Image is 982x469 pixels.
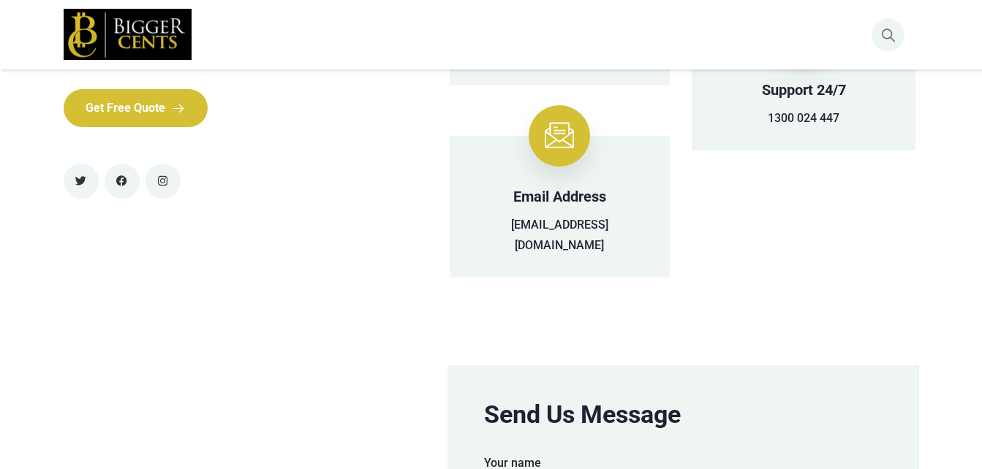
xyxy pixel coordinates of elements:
[714,79,894,101] h3: Support 24/7
[292,27,338,41] span: Services
[472,186,649,207] h3: Email Address
[374,27,405,41] span: About
[768,111,839,125] a: 1300 024 447
[431,27,455,41] span: Blog
[484,402,883,427] h2: Send Us Message
[235,27,266,41] span: Home
[511,218,608,252] a: [EMAIL_ADDRESS][DOMAIN_NAME]
[64,89,208,127] a: Get Free Quote
[86,101,165,115] span: Get Free Quote
[481,27,592,41] span: Contact Bigger Cents
[64,9,192,60] img: Home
